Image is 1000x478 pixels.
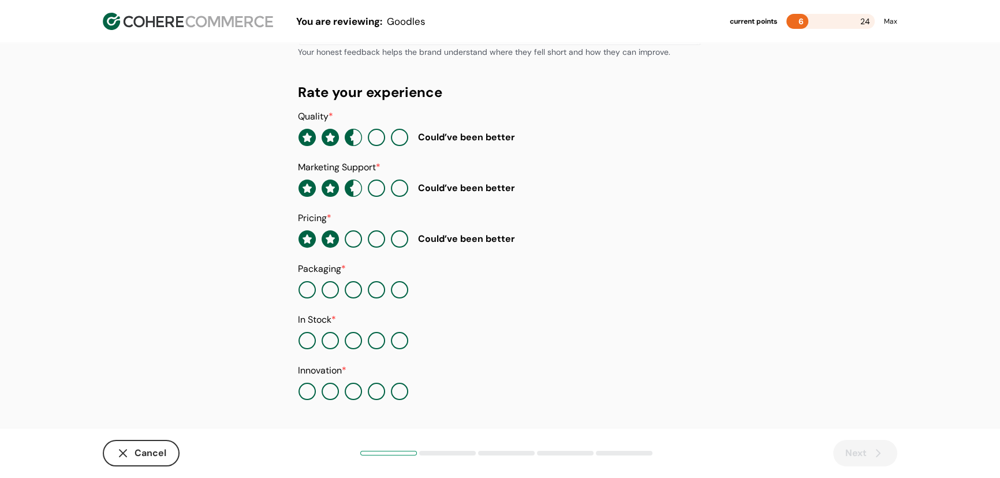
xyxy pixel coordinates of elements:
[730,16,777,27] div: current points
[418,181,515,195] div: Could’ve been better
[298,313,336,326] label: In Stock
[103,13,273,30] img: Cohere Logo
[298,161,380,173] label: Marketing Support
[298,263,346,275] label: Packaging
[860,14,870,29] span: 24
[798,16,804,27] span: 6
[833,440,897,466] button: Next
[418,232,515,246] div: Could’ve been better
[298,47,670,57] span: Your honest feedback helps the brand understand where they fell short and how they can improve.
[418,130,515,144] div: Could’ve been better
[298,110,333,122] label: Quality
[296,15,382,28] span: You are reviewing:
[298,364,346,376] label: Innovation
[298,212,331,224] label: Pricing
[298,82,702,103] div: Rate your experience
[103,440,180,466] button: Cancel
[387,15,426,28] span: Goodles
[884,16,897,27] div: Max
